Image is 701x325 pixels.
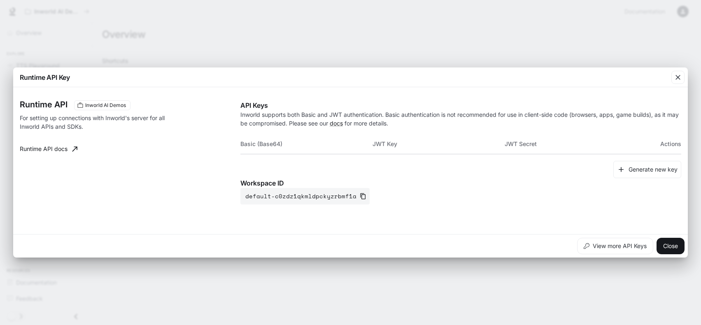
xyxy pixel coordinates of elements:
th: Basic (Base64) [240,134,373,154]
button: Generate new key [613,161,681,179]
button: Close [657,238,685,254]
p: For setting up connections with Inworld's server for all Inworld APIs and SDKs. [20,114,180,131]
th: JWT Secret [505,134,637,154]
p: Runtime API Key [20,72,70,82]
a: Runtime API docs [16,141,81,157]
button: default-c0zdz1qkmldpckyzrbmf1a [240,188,370,204]
th: JWT Key [373,134,505,154]
p: Workspace ID [240,178,681,188]
p: API Keys [240,100,681,110]
button: View more API Keys [577,238,653,254]
a: docs [330,120,343,127]
div: These keys will apply to your current workspace only [74,100,130,110]
span: Inworld AI Demos [82,102,129,109]
th: Actions [637,134,681,154]
p: Inworld supports both Basic and JWT authentication. Basic authentication is not recommended for u... [240,110,681,128]
h3: Runtime API [20,100,68,109]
